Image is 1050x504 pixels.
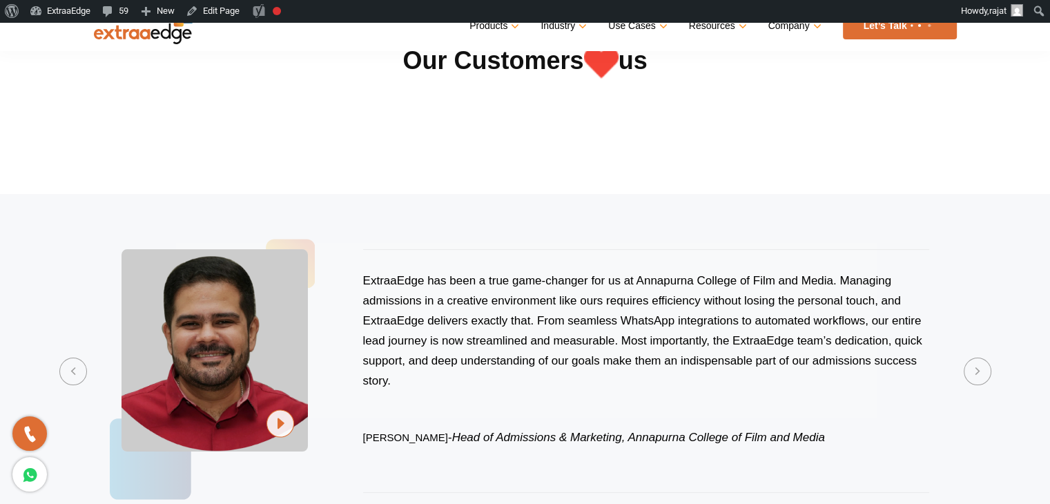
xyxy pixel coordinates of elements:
a: Let’s Talk [843,12,957,39]
a: Company [768,16,819,36]
a: Industry [541,16,584,36]
a: Resources [689,16,744,36]
button: Previous [59,358,87,385]
p: - [363,427,929,447]
p: ExtraaEdge has been a true game-changer for us at Annapurna College of Film and Media. Managing a... [363,271,929,391]
a: Use Cases [608,16,664,36]
button: Next [964,358,991,385]
i: Head of Admissions & Marketing, Annapurna College of Film and Media [452,431,825,444]
a: Products [469,16,516,36]
strong: [PERSON_NAME] [363,432,448,443]
span: rajat [989,6,1007,16]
